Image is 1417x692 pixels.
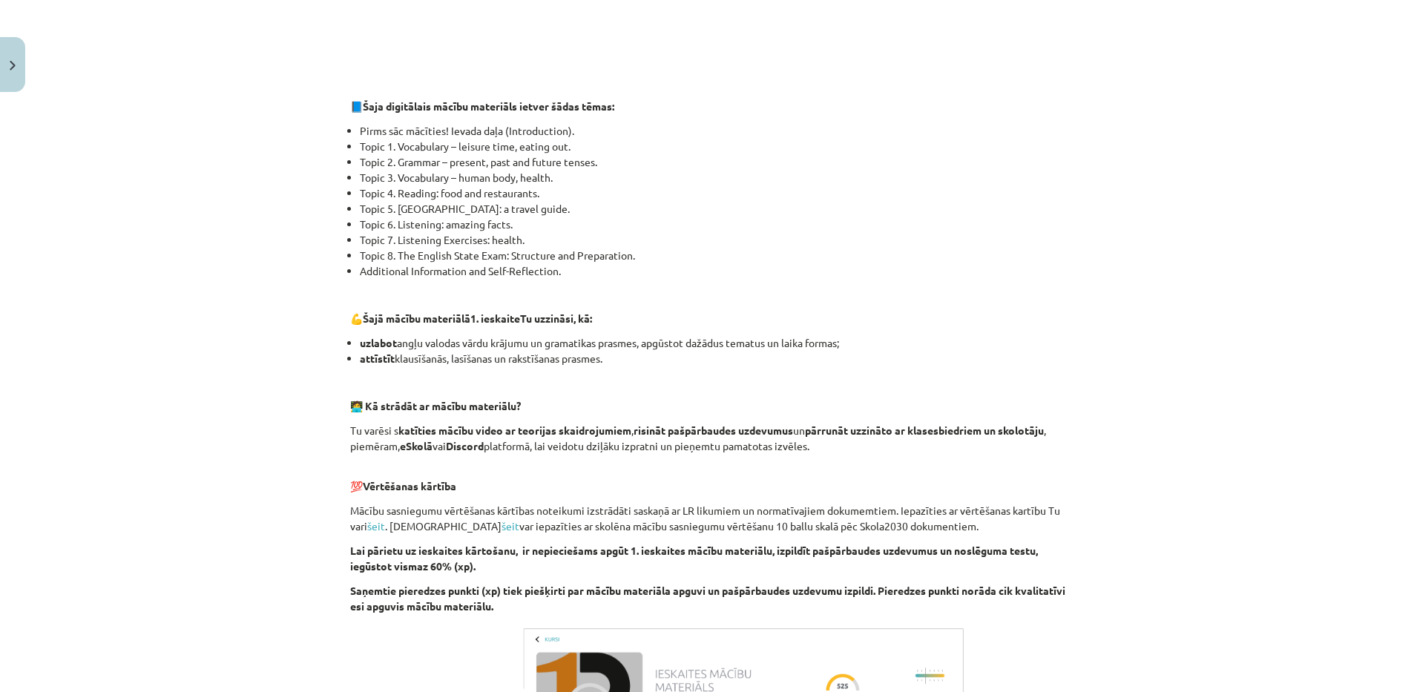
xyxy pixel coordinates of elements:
[360,201,1067,217] li: Topic 5. [GEOGRAPHIC_DATA]: a travel guide.
[360,335,1067,351] li: angļu valodas vārdu krājumu un gramatikas prasmes, apgūstot dažādus tematus un laika formas;
[363,479,456,492] b: Vērtēšanas kārtība
[400,439,433,452] strong: eSkolā
[360,232,1067,248] li: Topic 7. Listening Exercises: health.
[470,312,520,325] b: 1. ieskaite
[367,519,385,533] a: šeit
[350,584,1065,613] b: Saņemtie pieredzes punkti (xp) tiek piešķirti par mācību materiāla apguvi un pašpārbaudes uzdevum...
[502,519,519,533] a: šeit
[10,61,16,70] img: icon-close-lesson-0947bae3869378f0d4975bcd49f059093ad1ed9edebbc8119c70593378902aed.svg
[360,352,395,365] strong: attīstīt
[446,439,484,452] strong: Discord
[360,217,1067,232] li: Topic 6. Listening: amazing facts.
[350,311,1067,326] p: 💪
[360,170,1067,185] li: Topic 3. Vocabulary – human body, health.
[363,99,614,113] strong: Šaja digitālais mācību materiāls ietver šādas tēmas:
[350,544,1038,573] b: Lai pārietu uz ieskaites kārtošanu, ir nepieciešams apgūt 1. ieskaites mācību materiālu, izpildīt...
[350,503,1067,534] p: Mācību sasniegumu vērtēšanas kārtības noteikumi izstrādāti saskaņā ar LR likumiem un normatīvajie...
[360,263,1067,279] li: Additional Information and Self-Reflection.
[350,99,1067,114] p: 📘
[398,424,631,437] strong: katīties mācību video ar teorijas skaidrojumiem
[634,424,793,437] strong: risināt pašpārbaudes uzdevumus
[350,399,521,412] strong: 🧑‍💻 Kā strādāt ar mācību materiālu?
[350,423,1067,454] p: Tu varēsi s , un , piemēram, vai platformā, lai veidotu dziļāku izpratni un pieņemtu pamatotas iz...
[360,336,397,349] strong: uzlabot
[520,312,592,325] strong: Tu uzzināsi, kā:
[360,123,1067,139] li: Pirms sāc mācīties! Ievada daļa (Introduction).
[363,312,470,325] strong: Šajā mācību materiālā
[805,424,1044,437] strong: pārrunāt uzzināto ar klasesbiedriem un skolotāju
[350,463,1067,494] p: 💯
[360,154,1067,170] li: Topic 2. Grammar – present, past and future tenses.
[360,185,1067,201] li: Topic 4. Reading: food and restaurants.
[360,351,1067,366] li: klausīšanās, lasīšanas un rakstīšanas prasmes.
[360,248,1067,263] li: Topic 8. The English State Exam: Structure and Preparation.
[360,139,1067,154] li: Topic 1. Vocabulary – leisure time, eating out.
